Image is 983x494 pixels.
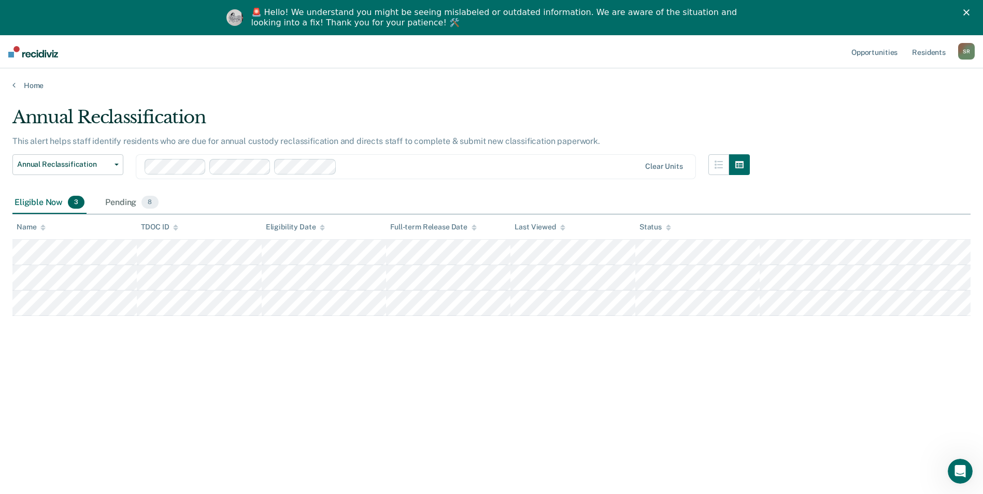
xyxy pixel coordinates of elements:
div: Eligibility Date [266,223,325,231]
div: Pending8 [103,192,160,214]
div: S R [958,43,975,60]
div: Status [639,223,671,231]
button: Annual Reclassification [12,154,123,175]
div: TDOC ID [141,223,178,231]
p: This alert helps staff identify residents who are due for annual custody reclassification and dir... [12,136,600,146]
img: Profile image for Kim [226,9,243,26]
button: SR [958,43,975,60]
div: 🚨 Hello! We understand you might be seeing mislabeled or outdated information. We are aware of th... [251,7,740,28]
div: Close [963,9,974,16]
a: Residents [910,35,948,68]
span: 8 [141,196,158,209]
div: Full-term Release Date [390,223,477,231]
span: Annual Reclassification [17,160,110,169]
div: Last Viewed [515,223,565,231]
iframe: Intercom live chat [948,459,973,484]
span: 3 [68,196,84,209]
div: Clear units [645,162,683,171]
a: Home [12,81,971,90]
img: Recidiviz [8,46,58,57]
a: Opportunities [849,35,900,68]
div: Annual Reclassification [12,107,750,136]
div: Eligible Now3 [12,192,87,214]
div: Name [17,223,46,231]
